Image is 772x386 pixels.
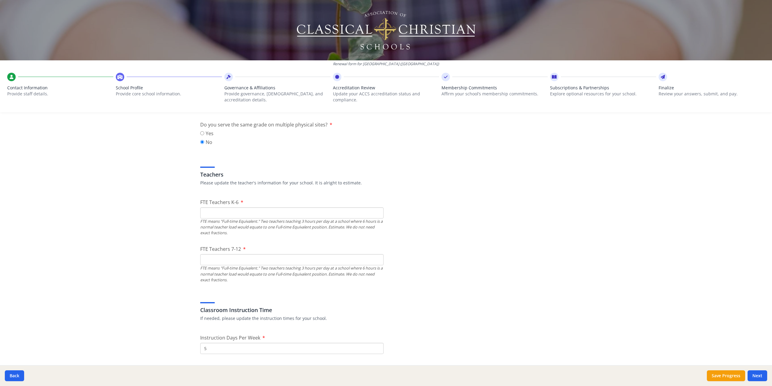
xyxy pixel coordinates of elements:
[200,306,572,314] h3: Classroom Instruction Time
[200,139,214,146] label: No
[200,364,258,371] span: Instruction Days Per Year
[659,91,765,97] p: Review your answers, submit, and pay.
[748,370,767,381] button: Next
[200,246,241,252] span: FTE Teachers 7-12
[5,370,24,381] button: Back
[333,91,439,103] p: Update your ACCS accreditation status and compliance.
[296,9,476,51] img: Logo
[116,85,222,91] span: School Profile
[200,334,260,341] span: Instruction Days Per Week
[200,140,204,144] input: No
[550,85,656,91] span: Subscriptions & Partnerships
[659,85,765,91] span: Finalize
[116,91,222,97] p: Provide core school information.
[200,180,572,186] p: Please update the teacher's information for your school. It is alright to estimate.
[7,91,113,97] p: Provide staff details.
[200,265,384,283] div: FTE means "Full-time Equivalent." Two teachers teaching 3 hours per day at a school where 6 hours...
[707,370,745,381] button: Save Progress
[200,130,214,137] label: Yes
[200,219,384,236] div: FTE means "Full-time Equivalent." Two teachers teaching 3 hours per day at a school where 6 hours...
[200,131,204,135] input: Yes
[224,91,331,103] p: Provide governance, [DEMOGRAPHIC_DATA], and accreditation details.
[224,85,331,91] span: Governance & Affiliations
[200,199,239,206] span: FTE Teachers K-6
[7,85,113,91] span: Contact Information
[200,315,572,321] p: If needed, please update the instruction times for your school.
[441,91,548,97] p: Affirm your school’s membership commitments.
[441,85,548,91] span: Membership Commitments
[200,121,327,128] span: Do you serve the same grade on multiple physical sites?
[333,85,439,91] span: Accreditation Review
[200,170,572,179] h3: Teachers
[550,91,656,97] p: Explore optional resources for your school.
